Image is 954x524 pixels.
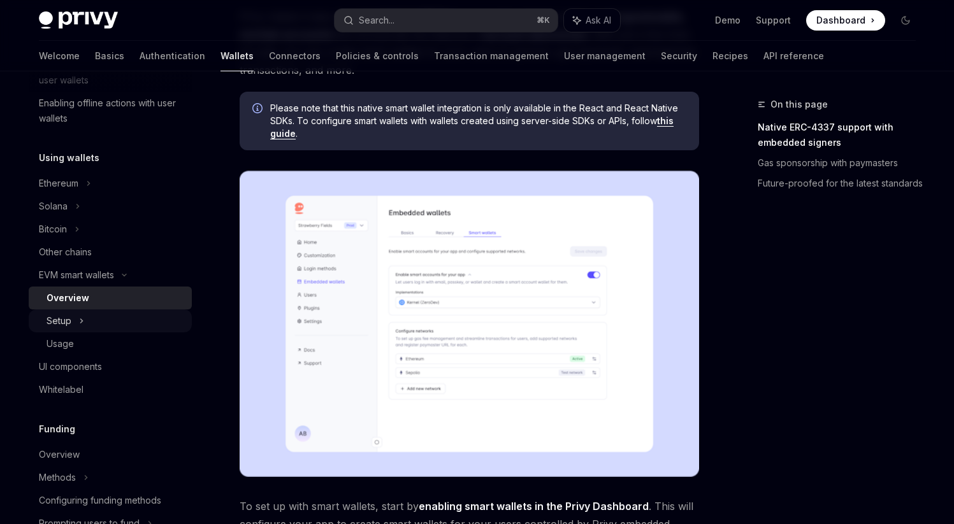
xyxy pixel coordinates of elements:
[758,153,926,173] a: Gas sponsorship with paymasters
[758,173,926,194] a: Future-proofed for the latest standards
[220,41,254,71] a: Wallets
[47,313,71,329] div: Setup
[39,447,80,462] div: Overview
[763,41,824,71] a: API reference
[29,378,192,401] a: Whitelabel
[39,41,80,71] a: Welcome
[336,41,419,71] a: Policies & controls
[39,421,75,437] h5: Funding
[39,470,76,485] div: Methods
[39,176,78,191] div: Ethereum
[39,150,99,166] h5: Using wallets
[140,41,205,71] a: Authentication
[715,14,741,27] a: Demo
[806,10,885,31] a: Dashboard
[419,500,649,513] a: enabling smart wallets in the Privy Dashboard
[434,41,549,71] a: Transaction management
[816,14,865,27] span: Dashboard
[39,96,184,126] div: Enabling offline actions with user wallets
[29,355,192,378] a: UI components
[895,10,916,31] button: Toggle dark mode
[335,9,558,32] button: Search...⌘K
[537,15,550,25] span: ⌘ K
[564,9,620,32] button: Ask AI
[359,13,394,28] div: Search...
[756,14,791,27] a: Support
[29,287,192,309] a: Overview
[252,103,265,116] svg: Info
[95,41,124,71] a: Basics
[564,41,646,71] a: User management
[29,332,192,355] a: Usage
[47,290,89,306] div: Overview
[39,382,83,397] div: Whitelabel
[39,267,114,283] div: EVM smart wallets
[240,171,699,477] img: Sample enable smart wallets
[661,41,697,71] a: Security
[269,41,321,71] a: Connectors
[586,14,611,27] span: Ask AI
[39,199,68,214] div: Solana
[39,222,67,237] div: Bitcoin
[39,493,161,508] div: Configuring funding methods
[712,41,748,71] a: Recipes
[758,117,926,153] a: Native ERC-4337 support with embedded signers
[29,443,192,466] a: Overview
[270,102,686,140] span: Please note that this native smart wallet integration is only available in the React and React Na...
[29,489,192,512] a: Configuring funding methods
[39,359,102,374] div: UI components
[47,336,74,351] div: Usage
[770,97,828,112] span: On this page
[29,92,192,130] a: Enabling offline actions with user wallets
[39,11,118,29] img: dark logo
[29,241,192,264] a: Other chains
[39,244,92,260] div: Other chains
